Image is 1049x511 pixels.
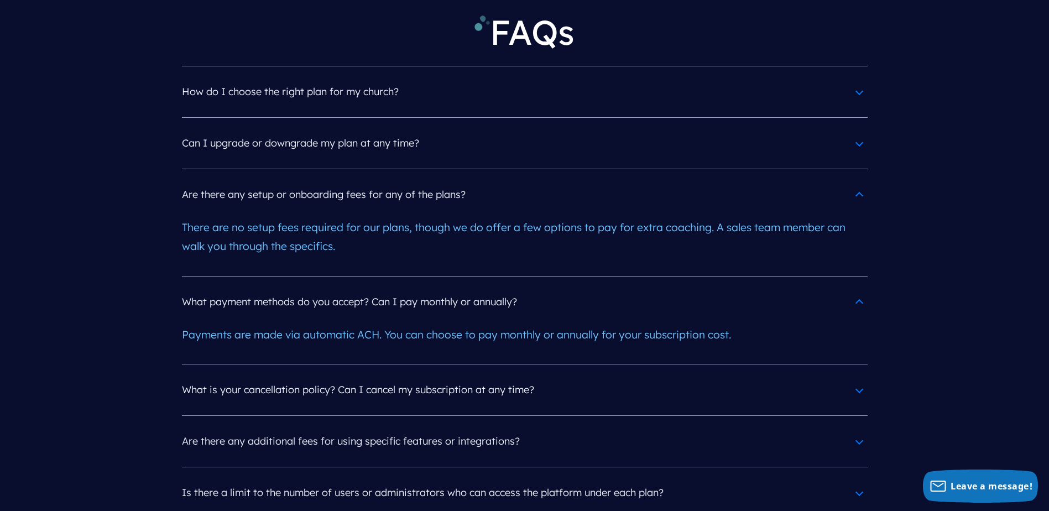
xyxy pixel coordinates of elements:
div: There are no setup fees required for our plans, though we do offer a few options to pay for extra... [182,209,868,265]
span: Leave a message! [951,480,1032,492]
h4: What is your cancellation policy? Can I cancel my subscription at any time? [182,376,868,404]
h4: What payment methods do you accept? Can I pay monthly or annually? [182,288,868,316]
h4: Can I upgrade or downgrade my plan at any time? [182,129,868,158]
h4: Are there any additional fees for using specific features or integrations? [182,427,868,456]
h4: Is there a limit to the number of users or administrators who can access the platform under each ... [182,478,868,507]
h4: How do I choose the right plan for my church? [182,77,868,106]
div: Payments are made via automatic ACH. You can choose to pay monthly or annually for your subscript... [182,316,868,353]
h2: FAQs [182,3,868,65]
h4: Are there any setup or onboarding fees for any of the plans? [182,180,868,209]
button: Leave a message! [923,470,1038,503]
